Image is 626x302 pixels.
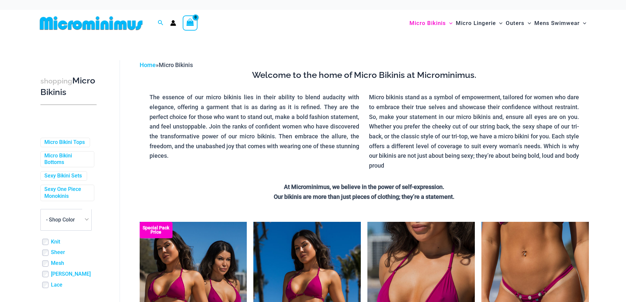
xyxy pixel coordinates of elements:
span: - Shop Color [40,209,92,231]
span: - Shop Color [41,209,91,230]
strong: At Microminimus, we believe in the power of self-expression. [284,183,444,190]
img: MM SHOP LOGO FLAT [37,16,145,31]
p: The essence of our micro bikinis lies in their ability to blend audacity with elegance, offering ... [150,92,359,161]
span: » [140,61,193,68]
span: Menu Toggle [496,15,502,32]
strong: Our bikinis are more than just pieces of clothing; they’re a statement. [274,193,454,200]
a: View Shopping Cart, empty [183,15,198,31]
a: Account icon link [170,20,176,26]
a: Knit [51,239,60,245]
a: Micro LingerieMenu ToggleMenu Toggle [454,13,504,33]
a: Sexy Bikini Sets [44,173,82,179]
span: shopping [40,77,72,85]
a: [PERSON_NAME] [51,271,91,278]
nav: Site Navigation [407,12,589,34]
span: Micro Bikinis [159,61,193,68]
span: Menu Toggle [446,15,452,32]
a: Micro Bikini Bottoms [44,152,89,166]
span: Menu Toggle [524,15,531,32]
b: Special Pack Price [140,226,173,234]
a: OutersMenu ToggleMenu Toggle [504,13,533,33]
span: Outers [506,15,524,32]
a: Micro BikinisMenu ToggleMenu Toggle [408,13,454,33]
h3: Welcome to the home of Micro Bikinis at Microminimus. [145,70,584,81]
a: Lace [51,282,62,289]
a: Sheer [51,249,65,256]
a: Sexy One Piece Monokinis [44,186,89,200]
a: Micro Bikini Tops [44,139,85,146]
span: Micro Lingerie [456,15,496,32]
p: Micro bikinis stand as a symbol of empowerment, tailored for women who dare to embrace their true... [369,92,579,171]
span: Mens Swimwear [534,15,580,32]
a: Search icon link [158,19,164,27]
span: - Shop Color [46,217,75,223]
a: Mesh [51,260,64,267]
a: Home [140,61,156,68]
h3: Micro Bikinis [40,75,97,98]
span: Menu Toggle [580,15,586,32]
span: Micro Bikinis [409,15,446,32]
a: Mens SwimwearMenu ToggleMenu Toggle [533,13,588,33]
